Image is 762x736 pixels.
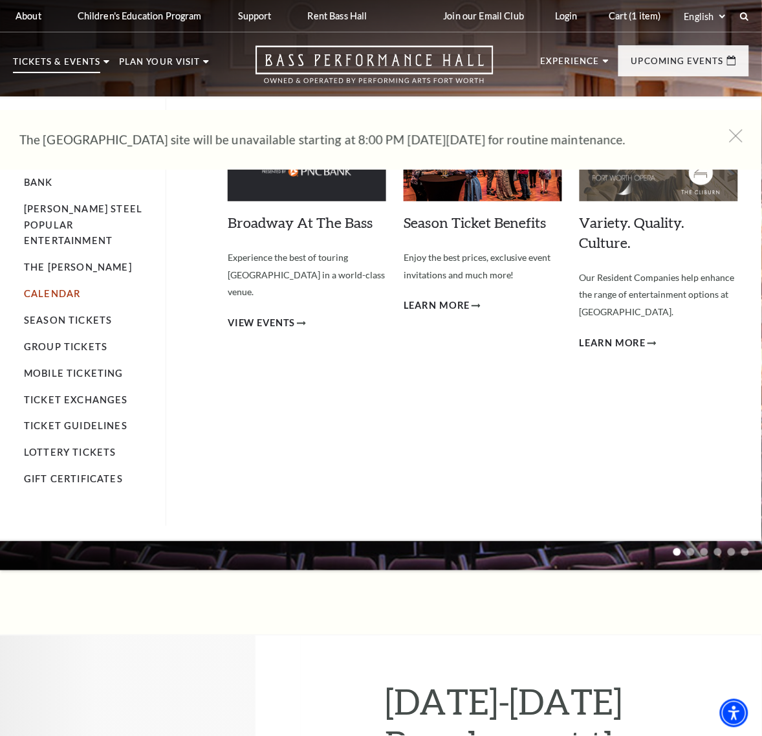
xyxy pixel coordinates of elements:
[228,315,306,331] a: View Events
[24,144,151,188] a: Broadway At The Bass presented by PNC Bank
[209,45,540,96] a: Open this option
[16,10,41,21] p: About
[24,473,123,484] a: Gift Certificates
[19,129,704,150] p: The [GEOGRAPHIC_DATA] site will be unavailable starting at 8:00 PM [DATE][DATE] for routine maint...
[228,214,373,231] a: Broadway At The Bass
[119,58,200,73] p: Plan Your Visit
[580,335,646,351] span: Learn More
[580,335,657,351] a: Learn More Variety. Quality. Culture.
[24,203,142,247] a: [PERSON_NAME] Steel Popular Entertainment
[404,249,562,284] p: Enjoy the best prices, exclusive event invitations and much more!
[228,315,296,331] span: View Events
[24,341,107,352] a: Group Tickets
[404,214,547,231] a: Season Ticket Benefits
[78,10,202,21] p: Children's Education Program
[228,249,386,301] p: Experience the best of touring [GEOGRAPHIC_DATA] in a world-class venue.
[24,262,132,273] a: The [PERSON_NAME]
[540,57,600,72] p: Experience
[720,699,748,728] div: Accessibility Menu
[24,315,112,326] a: Season Tickets
[238,10,272,21] p: Support
[24,394,128,405] a: Ticket Exchanges
[404,298,481,314] a: Learn More Season Ticket Benefits
[24,368,124,379] a: Mobile Ticketing
[404,298,470,314] span: Learn More
[13,58,100,73] p: Tickets & Events
[24,288,80,299] a: Calendar
[580,269,738,321] p: Our Resident Companies help enhance the range of entertainment options at [GEOGRAPHIC_DATA].
[308,10,367,21] p: Rent Bass Hall
[631,57,724,72] p: Upcoming Events
[24,420,127,431] a: Ticket Guidelines
[580,214,685,251] a: Variety. Quality. Culture.
[24,447,116,458] a: Lottery Tickets
[682,10,728,23] select: Select:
